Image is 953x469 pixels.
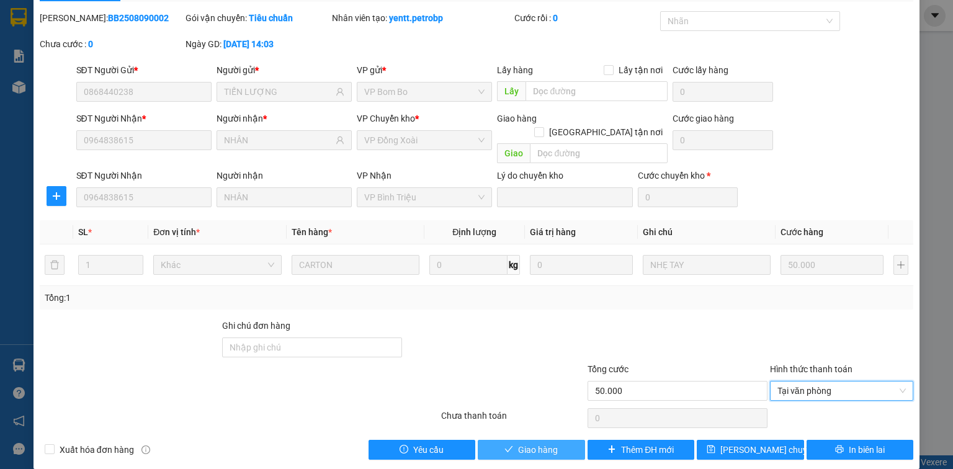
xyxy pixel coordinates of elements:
[45,291,369,305] div: Tổng: 1
[777,382,906,400] span: Tại văn phòng
[108,13,169,23] b: BB2508090002
[452,227,496,237] span: Định lượng
[47,191,66,201] span: plus
[95,83,112,96] span: CC :
[413,443,444,457] span: Yêu cầu
[336,87,344,96] span: user
[88,39,93,49] b: 0
[518,443,558,457] span: Giao hàng
[497,169,632,182] div: Lý do chuyển kho
[357,169,492,182] div: VP Nhận
[588,364,629,374] span: Tổng cước
[497,65,533,75] span: Lấy hàng
[76,112,212,125] div: SĐT Người Nhận
[153,227,200,237] span: Đơn vị tính
[770,364,852,374] label: Hình thức thanh toán
[781,227,823,237] span: Cước hàng
[643,255,771,275] input: Ghi Chú
[45,255,65,275] button: delete
[400,445,408,455] span: exclamation-circle
[720,443,838,457] span: [PERSON_NAME] chuyển hoàn
[364,83,485,101] span: VP Bom Bo
[673,65,728,75] label: Cước lấy hàng
[224,85,333,99] input: Tên người gửi
[364,131,485,150] span: VP Đồng Xoài
[835,445,844,455] span: printer
[336,136,344,145] span: user
[893,255,908,275] button: plus
[97,40,181,55] div: THÁI
[526,81,668,101] input: Dọc đường
[224,133,333,147] input: Tên người nhận
[369,440,476,460] button: exclamation-circleYêu cầu
[357,114,415,123] span: VP Chuyển kho
[217,63,352,77] div: Người gửi
[223,39,274,49] b: [DATE] 14:03
[40,11,183,25] div: [PERSON_NAME]:
[673,114,734,123] label: Cước giao hàng
[553,13,558,23] b: 0
[11,11,88,40] div: VP Bình Triệu
[389,13,443,23] b: yentt.petrobp
[141,445,150,454] span: info-circle
[11,40,88,55] div: NHẤT NAM
[544,125,668,139] span: [GEOGRAPHIC_DATA] tận nơi
[55,443,139,457] span: Xuất hóa đơn hàng
[497,81,526,101] span: Lấy
[504,445,513,455] span: check
[478,440,585,460] button: checkGiao hàng
[222,321,290,331] label: Ghi chú đơn hàng
[899,387,906,395] span: close-circle
[332,11,512,25] div: Nhân viên tạo:
[781,255,884,275] input: 0
[95,80,182,97] div: 40.000
[621,443,674,457] span: Thêm ĐH mới
[292,227,332,237] span: Tên hàng
[222,337,402,357] input: Ghi chú đơn hàng
[849,443,885,457] span: In biên lai
[47,186,66,206] button: plus
[607,445,616,455] span: plus
[97,12,127,25] span: Nhận:
[76,63,212,77] div: SĐT Người Gửi
[588,440,695,460] button: plusThêm ĐH mới
[217,169,352,182] div: Người nhận
[707,445,715,455] span: save
[673,82,773,102] input: Cước lấy hàng
[292,255,419,275] input: VD: Bàn, Ghế
[497,114,537,123] span: Giao hàng
[97,11,181,40] div: VP Bù Nho
[249,13,293,23] b: Tiêu chuẩn
[11,12,30,25] span: Gửi:
[76,169,212,182] div: SĐT Người Nhận
[614,63,668,77] span: Lấy tận nơi
[217,112,352,125] div: Người nhận
[638,220,776,244] th: Ghi chú
[440,409,586,431] div: Chưa thanh toán
[638,169,738,182] div: Cước chuyển kho
[364,188,485,207] span: VP Bình Triệu
[186,37,329,51] div: Ngày GD:
[673,130,773,150] input: Cước giao hàng
[186,11,329,25] div: Gói vận chuyển:
[697,440,804,460] button: save[PERSON_NAME] chuyển hoàn
[514,11,658,25] div: Cước rồi :
[530,255,633,275] input: 0
[40,37,183,51] div: Chưa cước :
[530,227,576,237] span: Giá trị hàng
[807,440,914,460] button: printerIn biên lai
[357,63,492,77] div: VP gửi
[161,256,274,274] span: Khác
[530,143,668,163] input: Dọc đường
[497,143,530,163] span: Giao
[508,255,520,275] span: kg
[78,227,88,237] span: SL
